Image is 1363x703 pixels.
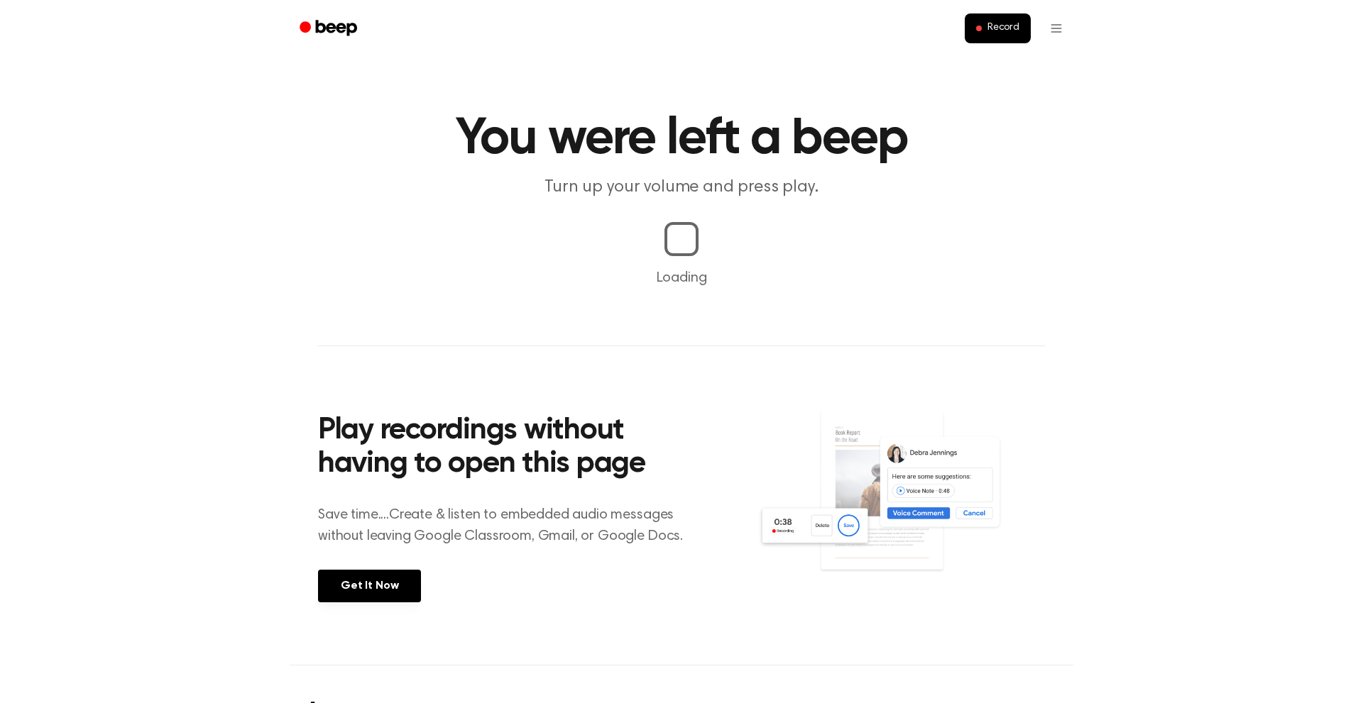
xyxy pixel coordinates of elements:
button: Record [965,13,1031,43]
a: Beep [290,15,370,43]
span: Record [987,22,1019,35]
p: Loading [17,267,1346,289]
button: Open menu [1039,11,1073,45]
a: Get It Now [318,570,421,602]
img: Voice Comments on Docs and Recording Widget [757,410,1045,601]
h2: Play recordings without having to open this page [318,414,701,482]
h1: You were left a beep [318,114,1045,165]
p: Save time....Create & listen to embedded audio messages without leaving Google Classroom, Gmail, ... [318,504,701,547]
p: Turn up your volume and press play. [409,176,954,199]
